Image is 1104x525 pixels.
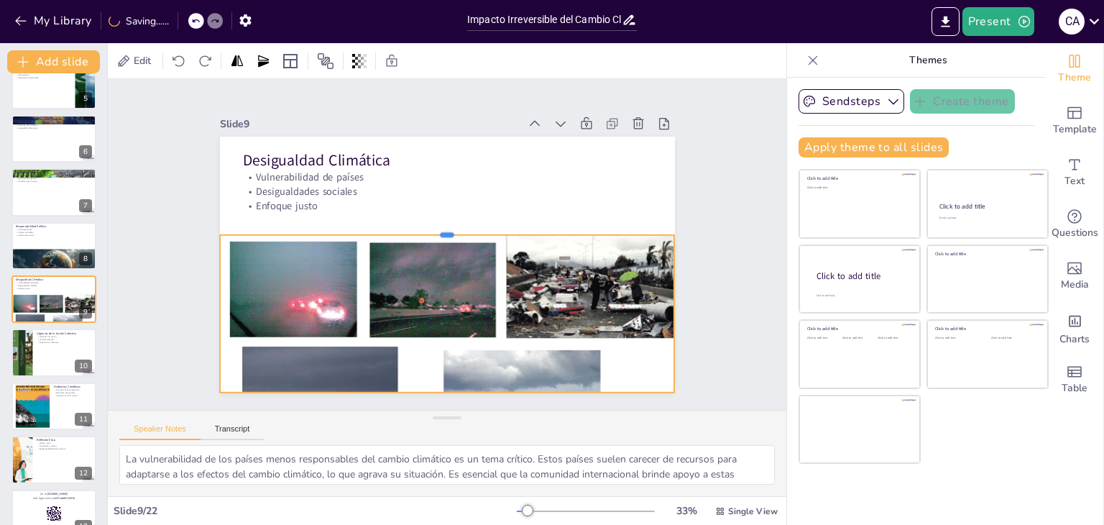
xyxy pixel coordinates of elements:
span: Single View [728,506,778,517]
span: Media [1061,277,1089,293]
button: Create theme [910,89,1015,114]
span: Theme [1058,70,1091,86]
p: Urbanización desmedida [16,76,71,79]
p: Cambio estructural [16,234,92,237]
p: Extinción de especies [16,178,92,181]
p: Inseguridad alimentaria [16,127,92,129]
p: Cambio profundo [37,338,92,341]
div: Click to add text [842,337,875,340]
div: 5 [79,92,92,105]
span: Charts [1059,332,1090,347]
div: Click to add title [935,326,1038,332]
p: Papel de los individuos [37,340,92,343]
div: Click to add text [939,216,1034,220]
p: Importancia de la ciencia [54,394,92,397]
div: Change the overall theme [1046,43,1103,95]
strong: [DOMAIN_NAME] [47,492,68,496]
div: Click to add title [807,175,910,181]
div: Click to add text [807,186,910,190]
p: Themes [824,43,1031,78]
div: Click to add title [935,251,1038,257]
div: Layout [279,50,302,73]
div: Add text boxes [1046,147,1103,198]
p: Vulnerabilidad de países [16,282,92,285]
div: Click to add text [878,337,910,340]
div: Add ready made slides [1046,95,1103,147]
p: Dilema moral [37,442,92,445]
span: Text [1064,173,1085,189]
p: Responsabilidad hacia el futuro [37,447,92,450]
div: 12 [75,467,92,480]
p: Cambios irreversibles [16,175,92,178]
button: Apply theme to all slides [799,137,949,157]
div: Add a table [1046,354,1103,406]
button: My Library [11,9,98,32]
div: Click to add title [816,270,908,282]
p: Reflexión Ética [37,438,92,442]
p: Desigualdad Climática [16,278,92,282]
span: Edit [131,54,154,68]
p: Vulnerabilidad de países [418,27,598,407]
div: Click to add text [935,337,980,340]
div: 33 % [669,504,704,518]
p: Desigualdades sociales [16,284,92,287]
div: 6 [11,115,96,163]
p: Voluntad política [16,228,92,231]
p: Escenarios Futuros [16,171,92,175]
div: Click to add body [816,293,907,297]
p: Urgencia de la Acción Colectiva [37,332,92,336]
button: Add slide [7,50,100,73]
div: Slide 9 / 22 [114,504,517,518]
div: C A [1059,9,1085,35]
p: Deforestación [16,73,71,76]
div: 12 [11,436,96,483]
p: Llamado a la acción [37,335,92,338]
div: 10 [11,329,96,376]
p: Presión de lobbies [16,231,92,234]
button: Transcript [201,424,264,440]
span: Position [317,52,334,70]
button: C A [1059,7,1085,36]
p: Retroceso de glaciares [54,391,92,394]
div: Click to add text [807,337,839,340]
p: Responsabilidad Política [16,224,92,229]
div: 5 [11,62,96,109]
p: Go to [16,492,92,496]
div: Add charts and graphs [1046,302,1103,354]
p: Evidencias Científicas [54,385,92,389]
span: Template [1053,122,1097,137]
div: Add images, graphics, shapes or video [1046,250,1103,302]
button: Export to PowerPoint [931,7,960,36]
div: Click to add title [939,202,1035,211]
button: Sendsteps [799,89,904,114]
span: Table [1062,380,1087,396]
span: Questions [1052,225,1098,241]
p: Desigualdades sociales [405,33,585,413]
button: Speaker Notes [119,424,201,440]
p: Prioridades y valores [37,445,92,448]
div: 6 [79,145,92,158]
div: 9 [79,306,92,319]
input: Insert title [467,9,622,30]
p: Migraciones forzadas [16,122,92,124]
div: 7 [11,168,96,216]
div: 7 [79,199,92,212]
div: 9 [11,275,96,323]
div: Click to add text [991,337,1036,340]
p: Enfoque justo [392,39,572,419]
p: Desigualdad Climática [431,19,617,401]
div: Get real-time input from your audience [1046,198,1103,250]
textarea: La vulnerabilidad de los países menos responsables del cambio climático es un tema crítico. Estos... [119,445,775,485]
div: 11 [75,413,92,426]
p: Conflictos por recursos [16,180,92,183]
p: Enfoque justo [16,287,92,290]
button: Present [962,7,1034,36]
div: 8 [79,252,92,265]
p: Aumento de la pobreza [16,124,92,127]
div: 10 [75,360,92,373]
div: Click to add title [807,326,910,332]
div: 11 [11,383,96,430]
p: Aumento de la temperatura [54,388,92,391]
p: and login with code [16,496,92,500]
div: 8 [11,222,96,270]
